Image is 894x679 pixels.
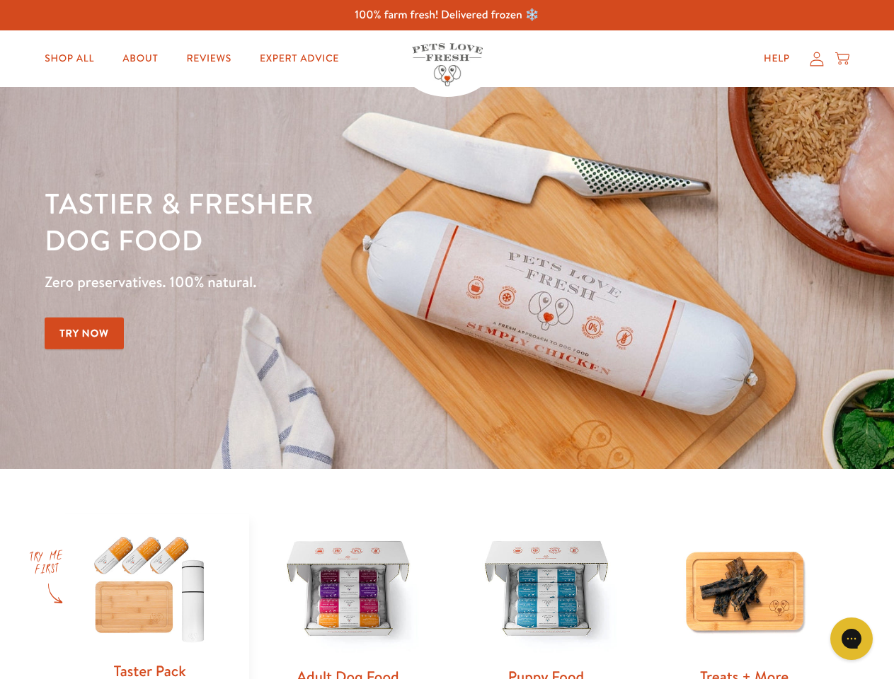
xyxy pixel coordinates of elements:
[33,45,105,73] a: Shop All
[248,45,350,73] a: Expert Advice
[45,318,124,349] a: Try Now
[412,43,483,86] img: Pets Love Fresh
[45,185,581,258] h1: Tastier & fresher dog food
[752,45,801,73] a: Help
[823,613,880,665] iframe: Gorgias live chat messenger
[111,45,169,73] a: About
[175,45,242,73] a: Reviews
[45,269,581,295] p: Zero preservatives. 100% natural.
